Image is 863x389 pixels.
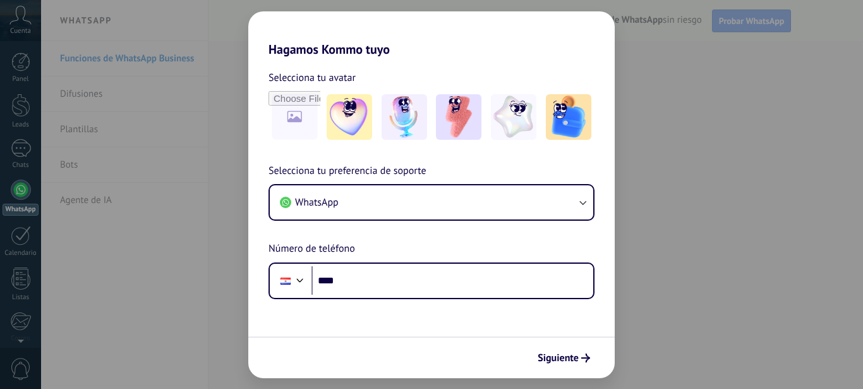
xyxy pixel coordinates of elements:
button: Siguiente [532,347,596,369]
button: WhatsApp [270,185,593,219]
img: -4.jpeg [491,94,536,140]
span: Selecciona tu preferencia de soporte [269,163,426,180]
span: Número de teléfono [269,241,355,257]
img: -1.jpeg [327,94,372,140]
img: -2.jpeg [382,94,427,140]
span: Siguiente [538,354,579,362]
h2: Hagamos Kommo tuyo [248,11,615,57]
div: Paraguay: + 595 [274,268,298,294]
span: WhatsApp [295,196,339,209]
img: -3.jpeg [436,94,481,140]
img: -5.jpeg [546,94,591,140]
span: Selecciona tu avatar [269,70,356,86]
